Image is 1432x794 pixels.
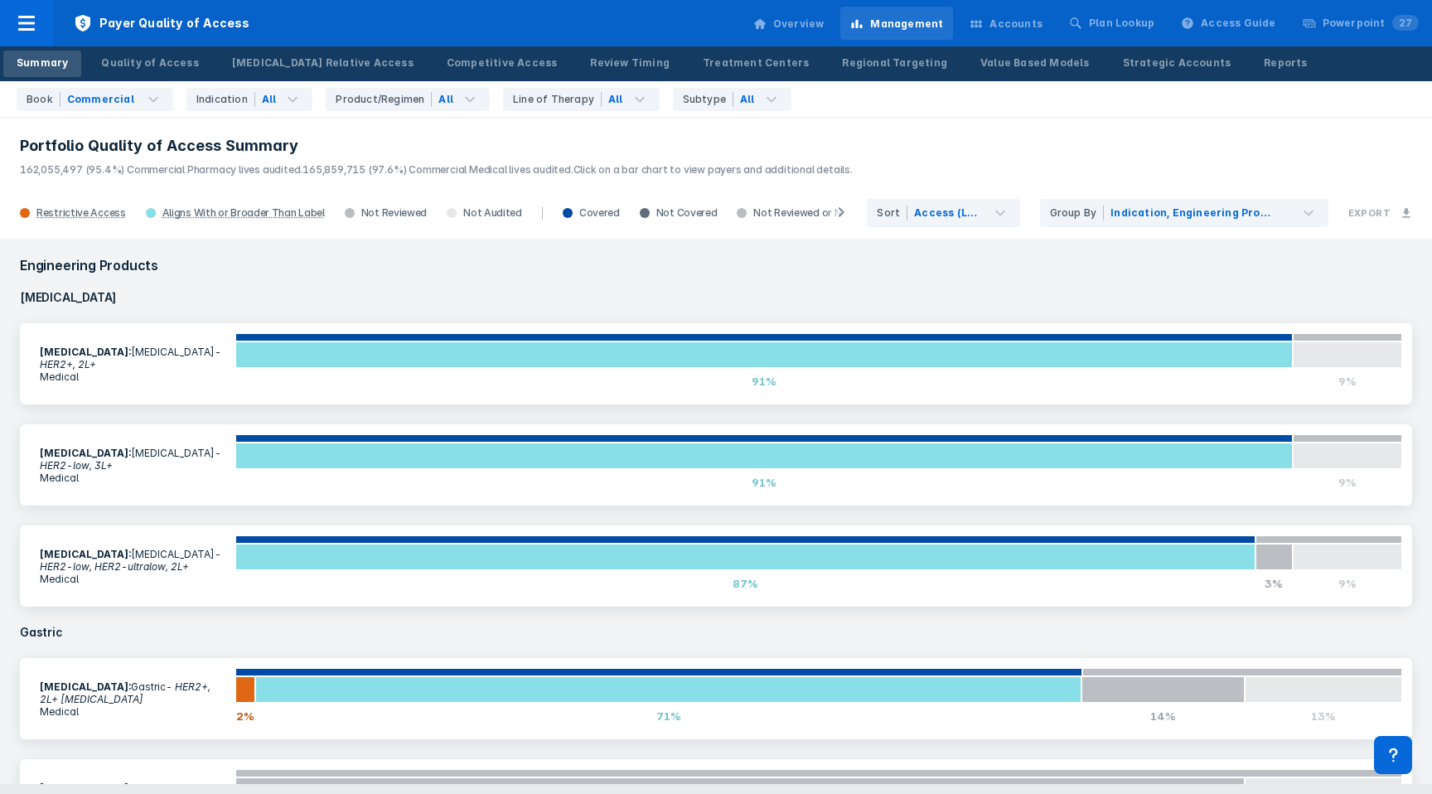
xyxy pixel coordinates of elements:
div: Value Based Models [980,56,1090,70]
div: Indication, Engineering Products [1110,206,1276,220]
span: 165,859,715 (97.6%) Commercial Medical lives audited. [302,163,573,176]
div: Restrictive Access [36,206,126,220]
div: 87% [235,570,1255,597]
div: Access (Least to Most Restrictive) [914,206,980,220]
p: Medical [40,705,225,718]
a: Strategic Accounts [1110,51,1245,77]
b: [MEDICAL_DATA] : [40,548,131,560]
div: 14% [1081,703,1245,729]
b: [MEDICAL_DATA] : [40,680,131,693]
div: Strategic Accounts [1123,56,1231,70]
a: [MEDICAL_DATA]:Gastric- HER2+, 2L+ [MEDICAL_DATA]Medical2%71%14%13% [20,658,1412,739]
div: Not Covered [630,206,728,220]
div: Aligns With or Broader Than Label [162,206,325,220]
div: 91% [235,368,1292,395]
b: [MEDICAL_DATA] : [40,447,131,459]
i: - HER2+, 2L+ [MEDICAL_DATA] [40,680,210,705]
p: Medical [40,370,225,383]
div: All [608,92,623,107]
div: Treatment Centers [703,56,809,70]
div: Powerpoint [1323,16,1419,31]
section: [MEDICAL_DATA] [30,437,235,494]
div: Not Audited [437,206,532,220]
div: 9% [1293,469,1402,496]
div: 3% [1255,570,1293,597]
button: Export [1338,197,1422,229]
h3: Engineering Products [10,249,1422,282]
div: Contact Support [1374,736,1412,774]
div: Reports [1264,56,1307,70]
a: Reports [1251,51,1320,77]
a: [MEDICAL_DATA]:[MEDICAL_DATA]- HER2-low, HER2-ultralow, 2L+Medical87%3%9% [20,525,1412,607]
a: Management [840,7,953,40]
div: 71% [255,703,1081,729]
div: 9% [1293,570,1402,597]
div: Not Reviewed [335,206,437,220]
i: - HER2-low, 3L+ [40,447,221,472]
div: 13% [1245,703,1402,729]
div: Summary [17,56,68,70]
section: [MEDICAL_DATA] [30,336,235,393]
div: [MEDICAL_DATA] Relative Access [232,56,414,70]
a: Regional Targeting [829,51,960,77]
span: 27 [1392,15,1419,31]
h4: [MEDICAL_DATA] [10,282,1422,313]
div: Product/Regimen [336,92,432,107]
section: Gastric [30,671,235,728]
a: Treatment Centers [689,51,822,77]
i: - HER2+, 2L+ [40,346,221,370]
div: Access Guide [1201,16,1275,31]
span: Click on a bar chart to view payers and additional details. [573,163,853,176]
div: Competitive Access [447,56,558,70]
div: 9% [1293,368,1402,395]
div: Book [27,92,60,107]
a: Quality of Access [88,51,211,77]
div: Accounts [989,17,1043,31]
i: - HER2-low, HER2-ultralow, 2L+ [40,548,221,573]
div: 91% [235,469,1292,496]
a: [MEDICAL_DATA] Relative Access [219,51,427,77]
p: Medical [40,472,225,484]
div: Sort [877,206,907,220]
a: Review Timing [577,51,683,77]
div: All [740,92,755,107]
div: Line of Therapy [513,92,602,107]
div: Management [870,17,943,31]
a: Value Based Models [967,51,1103,77]
div: Plan Lookup [1089,16,1154,31]
span: 162,055,497 (95.4%) Commercial Pharmacy lives audited. [20,163,302,176]
p: Medical [40,573,225,585]
a: Summary [3,51,81,77]
b: [MEDICAL_DATA] : [40,782,131,794]
div: All [438,92,453,107]
div: Indication [196,92,255,107]
a: Accounts [960,7,1052,40]
div: Not Reviewed or Not Assessed [727,206,912,220]
b: [MEDICAL_DATA] : [40,346,131,358]
div: Group By [1050,206,1105,220]
a: Competitive Access [433,51,571,77]
div: Commercial [67,92,134,107]
h4: Gastric [10,617,1422,648]
a: [MEDICAL_DATA]:[MEDICAL_DATA]- HER2-low, 3L+Medical91%9% [20,424,1412,506]
a: [MEDICAL_DATA]:[MEDICAL_DATA]- HER2+, 2L+Medical91%9% [20,323,1412,404]
h3: Export [1348,207,1391,219]
div: Overview [773,17,825,31]
section: [MEDICAL_DATA] [30,538,235,595]
a: Overview [743,7,835,40]
div: Regional Targeting [842,56,947,70]
div: Quality of Access [101,56,198,70]
div: Subtype [683,92,733,107]
div: All [262,92,277,107]
div: Review Timing [590,56,670,70]
h3: Portfolio Quality of Access Summary [20,136,1412,156]
div: 2% [235,703,255,729]
div: Covered [553,206,630,220]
